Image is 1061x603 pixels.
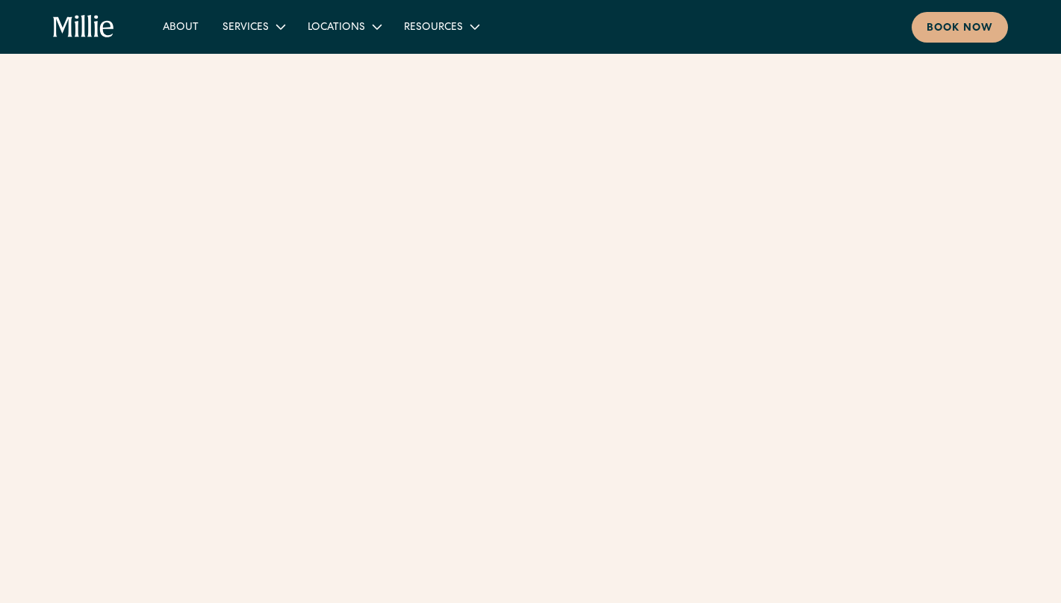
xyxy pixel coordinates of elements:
[223,20,269,36] div: Services
[927,21,993,37] div: Book now
[211,14,296,39] div: Services
[151,14,211,39] a: About
[392,14,490,39] div: Resources
[404,20,463,36] div: Resources
[53,15,115,39] a: home
[296,14,392,39] div: Locations
[308,20,365,36] div: Locations
[912,12,1008,43] a: Book now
